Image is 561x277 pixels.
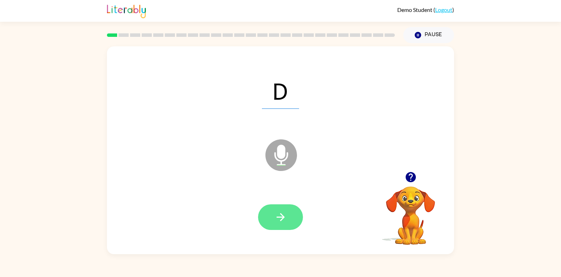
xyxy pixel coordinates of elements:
[397,6,454,13] div: ( )
[403,27,454,43] button: Pause
[262,72,299,109] span: D
[397,6,433,13] span: Demo Student
[107,3,146,18] img: Literably
[376,176,446,246] video: Your browser must support playing .mp4 files to use Literably. Please try using another browser.
[435,6,452,13] a: Logout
